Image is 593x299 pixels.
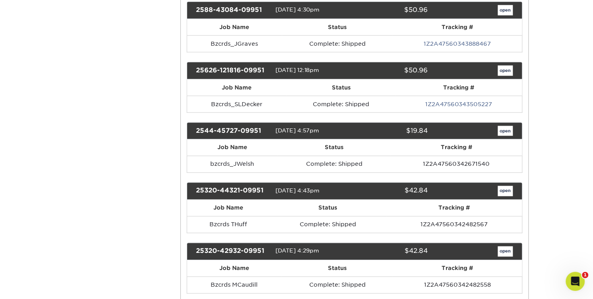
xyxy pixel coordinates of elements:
[190,66,275,76] div: 25626-121816-09951
[190,186,275,196] div: 25320-44321-09951
[349,66,434,76] div: $50.96
[287,80,395,96] th: Status
[386,200,522,216] th: Tracking #
[187,156,278,173] td: bzcrds_JWelsh
[190,5,275,16] div: 2588-43084-09951
[270,200,386,216] th: Status
[278,156,391,173] td: Complete: Shipped
[498,186,513,196] a: open
[187,260,282,277] th: Job Name
[498,66,513,76] a: open
[275,188,320,194] span: [DATE] 4:43pm
[391,156,522,173] td: 1Z2A47560342671540
[395,80,522,96] th: Tracking #
[275,248,320,254] span: [DATE] 4:29pm
[270,216,386,233] td: Complete: Shipped
[349,186,434,196] div: $42.84
[424,41,491,47] a: 1Z2A47560343888467
[278,140,391,156] th: Status
[187,35,282,52] td: Bzcrds_JGraves
[187,140,278,156] th: Job Name
[498,5,513,16] a: open
[282,35,393,52] td: Complete: Shipped
[282,260,393,277] th: Status
[349,247,434,257] div: $42.84
[187,216,270,233] td: Bzcrds THuff
[187,277,282,293] td: Bzcrds MCaudill
[275,67,320,73] span: [DATE] 12:18pm
[393,19,522,35] th: Tracking #
[187,200,270,216] th: Job Name
[566,272,585,291] iframe: Intercom live chat
[498,247,513,257] a: open
[393,260,522,277] th: Tracking #
[349,126,434,136] div: $19.84
[425,101,492,107] a: 1Z2A47560343505227
[190,247,275,257] div: 25320-42932-09951
[349,5,434,16] div: $50.96
[386,216,522,233] td: 1Z2A47560342482567
[275,6,320,13] span: [DATE] 4:30pm
[282,277,393,293] td: Complete: Shipped
[187,19,282,35] th: Job Name
[393,277,522,293] td: 1Z2A47560342482558
[582,272,589,278] span: 1
[391,140,522,156] th: Tracking #
[187,96,287,113] td: Bzcrds_SLDecker
[190,126,275,136] div: 2544-45727-09951
[282,19,393,35] th: Status
[287,96,395,113] td: Complete: Shipped
[187,80,287,96] th: Job Name
[275,127,320,134] span: [DATE] 4:57pm
[498,126,513,136] a: open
